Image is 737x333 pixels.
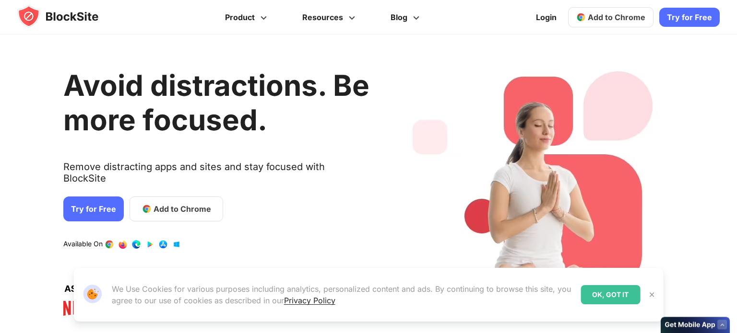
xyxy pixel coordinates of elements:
[284,296,335,305] a: Privacy Policy
[130,196,223,221] a: Add to Chrome
[648,291,655,299] img: Close
[63,161,369,192] text: Remove distracting apps and sites and stay focused with BlockSite
[581,285,640,304] div: OK, GOT IT
[645,288,658,301] button: Close
[63,68,369,137] h1: Avoid distractions. Be more focused.
[576,12,586,22] img: chrome-icon.svg
[63,196,124,221] a: Try for Free
[17,5,117,28] img: blocksite-icon.5d769676.svg
[568,7,654,27] a: Add to Chrome
[112,283,573,306] p: We Use Cookies for various purposes including analytics, personalized content and ads. By continu...
[63,240,103,249] text: Available On
[530,6,562,29] a: Login
[154,203,211,215] span: Add to Chrome
[588,12,645,22] span: Add to Chrome
[659,8,720,27] a: Try for Free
